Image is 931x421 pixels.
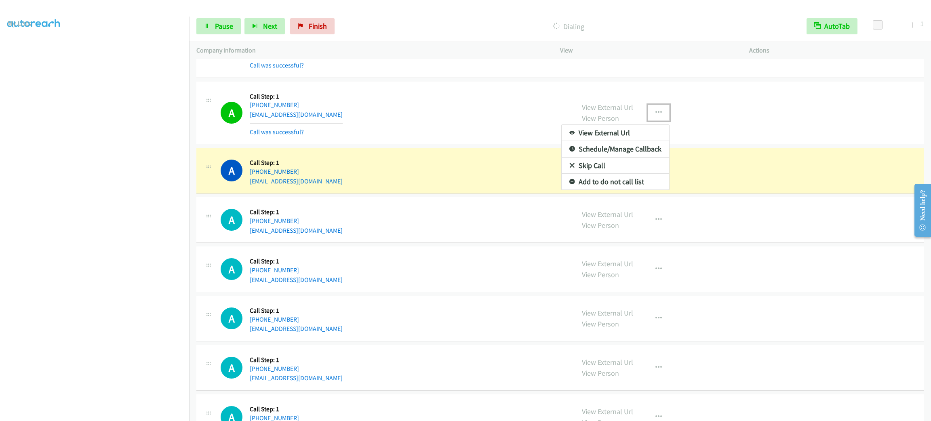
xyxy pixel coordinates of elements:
a: My Lists [7,19,32,28]
a: Schedule/Manage Callback [562,141,669,157]
h1: A [221,160,242,181]
a: View External Url [562,125,669,141]
h1: A [221,209,242,231]
div: The call is yet to be attempted [221,209,242,231]
iframe: To enrich screen reader interactions, please activate Accessibility in Grammarly extension settings [7,36,189,420]
a: Skip Call [562,158,669,174]
a: Add to do not call list [562,174,669,190]
h1: A [221,307,242,329]
div: The call is yet to be attempted [221,307,242,329]
h1: A [221,357,242,379]
div: The call is yet to be attempted [221,258,242,280]
div: The call is yet to be attempted [221,357,242,379]
iframe: Resource Center [908,178,931,242]
h1: A [221,258,242,280]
